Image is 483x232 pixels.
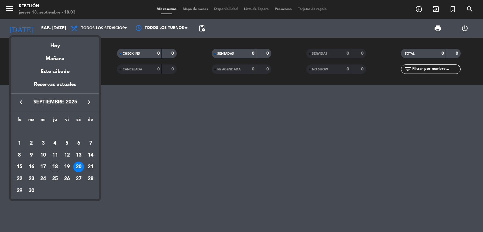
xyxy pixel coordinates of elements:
[73,173,85,185] td: 27 de septiembre de 2025
[26,150,37,161] div: 9
[61,137,73,149] td: 5 de septiembre de 2025
[25,161,37,173] td: 16 de septiembre de 2025
[73,174,84,184] div: 27
[85,98,93,106] i: keyboard_arrow_right
[25,149,37,161] td: 9 de septiembre de 2025
[14,185,25,196] div: 29
[62,162,72,172] div: 19
[26,138,37,149] div: 2
[49,149,61,161] td: 11 de septiembre de 2025
[85,149,97,161] td: 14 de septiembre de 2025
[37,149,49,161] td: 10 de septiembre de 2025
[11,50,99,63] div: Mañana
[85,162,96,172] div: 21
[38,138,48,149] div: 3
[61,116,73,126] th: viernes
[85,174,96,184] div: 28
[73,116,85,126] th: sábado
[17,98,25,106] i: keyboard_arrow_left
[14,161,25,173] td: 15 de septiembre de 2025
[11,63,99,80] div: Este sábado
[14,149,25,161] td: 8 de septiembre de 2025
[50,162,60,172] div: 18
[14,173,25,185] td: 22 de septiembre de 2025
[14,162,25,172] div: 15
[49,137,61,149] td: 4 de septiembre de 2025
[62,174,72,184] div: 26
[14,150,25,161] div: 8
[85,116,97,126] th: domingo
[25,173,37,185] td: 23 de septiembre de 2025
[61,149,73,161] td: 12 de septiembre de 2025
[37,137,49,149] td: 3 de septiembre de 2025
[62,150,72,161] div: 12
[38,174,48,184] div: 24
[49,173,61,185] td: 25 de septiembre de 2025
[14,174,25,184] div: 22
[27,98,83,106] span: septiembre 2025
[85,161,97,173] td: 21 de septiembre de 2025
[25,116,37,126] th: martes
[50,138,60,149] div: 4
[73,162,84,172] div: 20
[25,137,37,149] td: 2 de septiembre de 2025
[49,116,61,126] th: jueves
[14,185,25,197] td: 29 de septiembre de 2025
[37,161,49,173] td: 17 de septiembre de 2025
[73,161,85,173] td: 20 de septiembre de 2025
[26,174,37,184] div: 23
[50,174,60,184] div: 25
[11,80,99,93] div: Reservas actuales
[37,173,49,185] td: 24 de septiembre de 2025
[26,162,37,172] div: 16
[62,138,72,149] div: 5
[61,173,73,185] td: 26 de septiembre de 2025
[14,125,97,137] td: SEP.
[38,162,48,172] div: 17
[73,150,84,161] div: 13
[85,137,97,149] td: 7 de septiembre de 2025
[85,173,97,185] td: 28 de septiembre de 2025
[14,138,25,149] div: 1
[26,185,37,196] div: 30
[14,116,25,126] th: lunes
[73,149,85,161] td: 13 de septiembre de 2025
[50,150,60,161] div: 11
[83,98,95,106] button: keyboard_arrow_right
[38,150,48,161] div: 10
[14,137,25,149] td: 1 de septiembre de 2025
[61,161,73,173] td: 19 de septiembre de 2025
[73,138,84,149] div: 6
[11,37,99,50] div: Hoy
[85,150,96,161] div: 14
[49,161,61,173] td: 18 de septiembre de 2025
[85,138,96,149] div: 7
[73,137,85,149] td: 6 de septiembre de 2025
[15,98,27,106] button: keyboard_arrow_left
[37,116,49,126] th: miércoles
[25,185,37,197] td: 30 de septiembre de 2025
